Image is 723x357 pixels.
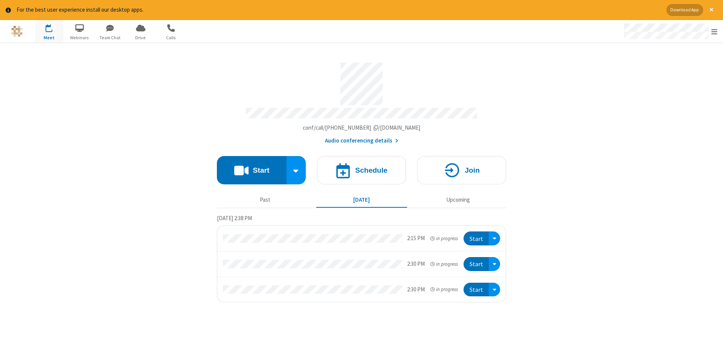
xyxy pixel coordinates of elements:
span: [DATE] 2:38 PM [217,215,252,222]
div: 3 [51,24,56,30]
button: Upcoming [413,193,503,207]
div: 2:30 PM [407,260,425,268]
button: Audio conferencing details [325,136,398,145]
button: Join [417,156,506,184]
em: in progress [430,235,458,242]
button: Close alert [706,4,717,16]
img: QA Selenium DO NOT DELETE OR CHANGE [11,26,23,37]
button: Past [220,193,311,207]
div: Start conference options [287,156,306,184]
button: Start [464,257,489,271]
button: Start [464,283,489,297]
h4: Join [465,167,480,174]
button: Start [217,156,287,184]
em: in progress [430,260,458,268]
span: Drive [127,34,155,41]
div: 2:15 PM [407,234,425,243]
h4: Schedule [355,167,387,174]
span: Webinars [66,34,94,41]
span: Meet [35,34,63,41]
button: [DATE] [316,193,407,207]
section: Today's Meetings [217,214,506,302]
div: Open menu [617,20,723,43]
button: Logo [3,20,31,43]
span: Team Chat [96,34,124,41]
div: Open menu [489,231,500,245]
div: Open menu [489,283,500,297]
button: Download App [667,4,703,16]
div: Open menu [489,257,500,271]
em: in progress [430,286,458,293]
section: Account details [217,57,506,145]
div: For the best user experience install our desktop apps. [17,6,661,14]
button: Schedule [317,156,406,184]
span: Calls [157,34,185,41]
h4: Start [253,167,269,174]
button: Start [464,231,489,245]
span: Copy my meeting room link [303,124,421,131]
button: Copy my meeting room linkCopy my meeting room link [303,124,421,132]
div: 2:30 PM [407,285,425,294]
